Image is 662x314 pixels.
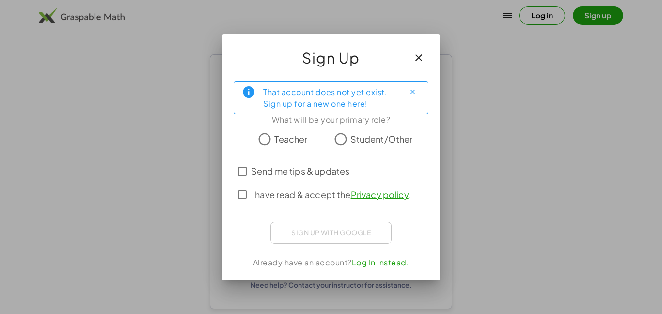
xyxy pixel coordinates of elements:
div: That account does not yet exist. Sign up for a new one here! [263,85,397,110]
span: Send me tips & updates [251,165,349,178]
div: Already have an account? [234,257,428,268]
span: Student/Other [350,132,413,146]
span: I have read & accept the . [251,188,411,201]
a: Log In instead. [352,257,410,267]
a: Privacy policy [351,189,409,200]
span: Sign Up [302,46,360,69]
span: Teacher [274,132,307,146]
div: What will be your primary role? [234,114,428,126]
button: Close [405,84,420,100]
